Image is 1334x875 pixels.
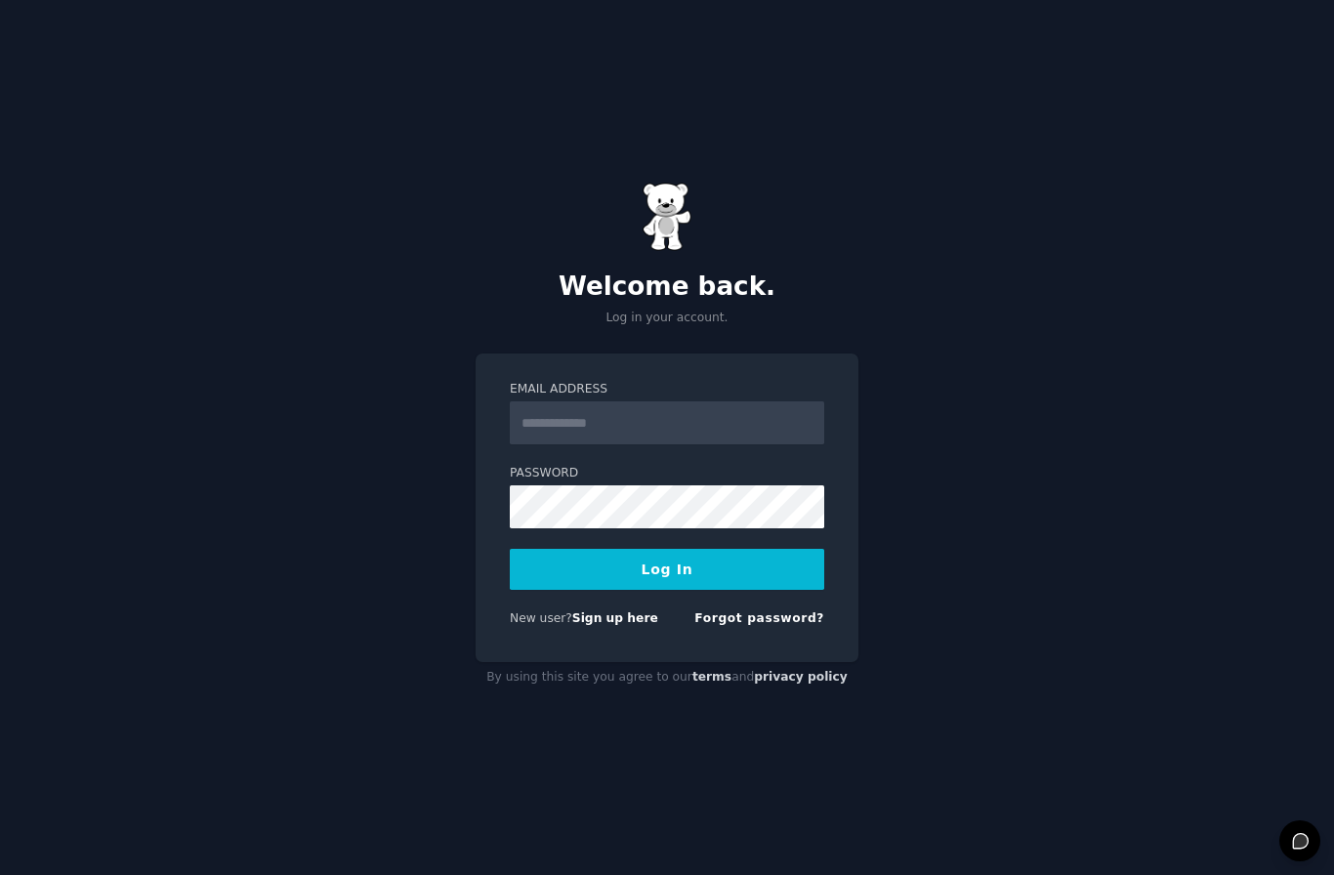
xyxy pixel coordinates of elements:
label: Password [510,465,824,482]
img: Gummy Bear [643,183,691,251]
h2: Welcome back. [476,271,858,303]
label: Email Address [510,381,824,398]
p: Log in your account. [476,310,858,327]
div: By using this site you agree to our and [476,662,858,693]
button: Log In [510,549,824,590]
a: Sign up here [572,611,658,625]
a: Forgot password? [694,611,824,625]
span: New user? [510,611,572,625]
a: privacy policy [754,670,848,684]
a: terms [692,670,731,684]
